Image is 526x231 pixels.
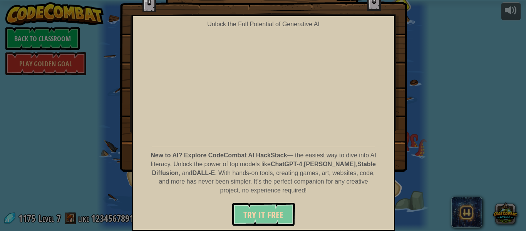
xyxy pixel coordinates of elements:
span: Try It Free [243,209,283,221]
strong: ChatGPT-4 [271,161,302,167]
button: Try It Free [232,203,295,226]
strong: Stable Diffusion [152,161,376,176]
div: Unlock the Full Potential of Generative AI [137,20,390,29]
strong: [PERSON_NAME] [304,161,355,167]
strong: DALL-E [192,170,215,176]
strong: New to AI? Explore CodeCombat AI HackStack [151,152,287,158]
p: — the easiest way to dive into AI literacy. Unlock the power of top models like , , , and . With ... [149,151,377,195]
